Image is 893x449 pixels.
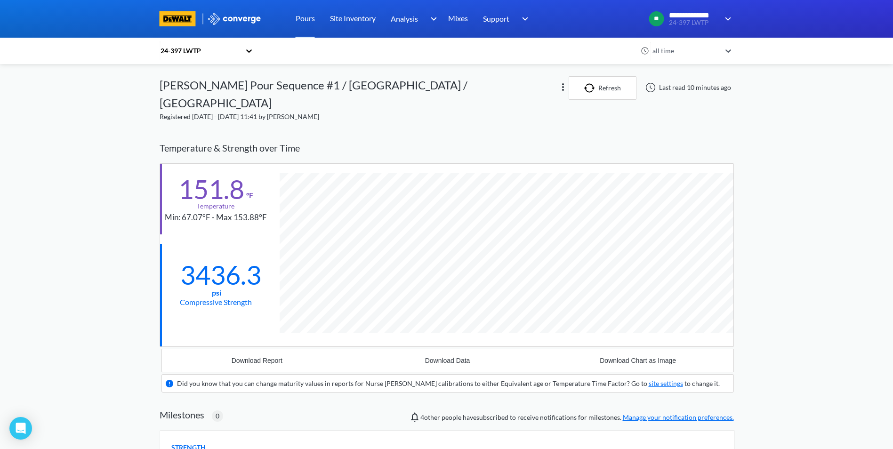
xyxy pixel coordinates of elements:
[600,357,676,364] div: Download Chart as Image
[180,263,251,287] div: 3436.3
[391,13,418,24] span: Analysis
[649,379,683,387] a: site settings
[557,81,569,93] img: more.svg
[569,76,636,100] button: Refresh
[719,13,734,24] img: downArrow.svg
[623,413,734,421] a: Manage your notification preferences.
[543,349,733,372] button: Download Chart as Image
[178,177,244,201] div: 151.8
[483,13,509,24] span: Support
[160,46,241,56] div: 24-397 LWTP
[650,46,721,56] div: all time
[160,76,558,112] div: [PERSON_NAME] Pour Sequence #1 / [GEOGRAPHIC_DATA] / [GEOGRAPHIC_DATA]
[425,357,470,364] div: Download Data
[162,349,353,372] button: Download Report
[160,11,207,26] a: branding logo
[160,133,734,163] div: Temperature & Strength over Time
[165,211,267,224] div: Min: 67.07°F - Max 153.88°F
[516,13,531,24] img: downArrow.svg
[177,378,720,389] div: Did you know that you can change maturity values in reports for Nurse [PERSON_NAME] calibrations ...
[160,409,204,420] h2: Milestones
[640,82,734,93] div: Last read 10 minutes ago
[669,19,719,26] span: 24-397 LWTP
[352,349,543,372] button: Download Data
[160,112,319,120] span: Registered [DATE] - [DATE] 11:41 by [PERSON_NAME]
[584,83,598,93] img: icon-refresh.svg
[425,13,440,24] img: downArrow.svg
[232,357,282,364] div: Download Report
[409,411,420,423] img: notifications-icon.svg
[197,201,234,211] div: Temperature
[420,413,440,421] span: Siobhan Sawyer, TJ Burnley, Jonathon Adams, Trey Triplet
[641,47,649,55] img: icon-clock.svg
[207,13,262,25] img: logo_ewhite.svg
[180,296,252,308] div: Compressive Strength
[9,417,32,440] div: Open Intercom Messenger
[420,412,734,423] span: people have subscribed to receive notifications for milestones.
[160,11,196,26] img: branding logo
[216,411,219,421] span: 0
